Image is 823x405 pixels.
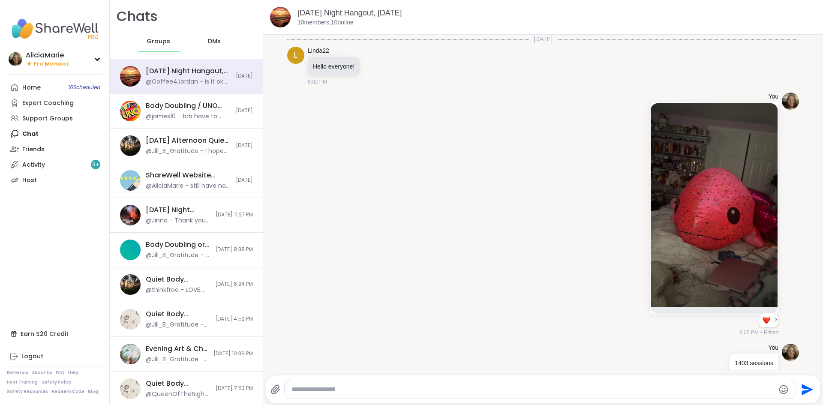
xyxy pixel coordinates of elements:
[146,251,210,260] div: @Jill_B_Gratitude - I created 2 sessions for [DATE]. I have work to do and would love company
[215,281,253,288] span: [DATE] 6:24 PM
[308,78,327,86] span: 8:02 PM
[120,309,141,330] img: Quiet Body Doubling For Productivity - Friday, Oct 10
[7,157,102,172] a: Activity9+
[146,379,210,388] div: Quiet Body Doubling For Productivity - [DATE]
[236,177,253,184] span: [DATE]
[120,274,141,295] img: Quiet Body Doubling- Friday Evening, Oct 10
[147,37,170,46] span: Groups
[146,171,231,180] div: ShareWell Website Feedback Session, [DATE]
[764,329,778,336] span: Edited
[236,72,253,80] span: [DATE]
[92,161,99,168] span: 9 +
[33,60,69,68] span: Pro Member
[762,317,771,324] button: Reactions: love
[41,379,72,385] a: Safety Policy
[216,211,253,219] span: [DATE] 11:27 PM
[215,315,253,323] span: [DATE] 4:52 PM
[146,205,210,215] div: [DATE] Night Shift!, [DATE]
[120,344,141,364] img: Evening Art & Chill Creative Body Doubling , Oct 09
[51,389,84,395] a: Redeem Code
[146,355,208,364] div: @Jill_B_Gratitude - This message was deleted.
[146,182,231,190] div: @AliciaMarie - still have not gotten my cookie emojis
[739,329,759,336] span: 8:05 PM
[7,172,102,188] a: Host
[735,359,773,367] p: 1403 sessions
[236,142,253,149] span: [DATE]
[117,7,158,26] h1: Chats
[213,350,253,357] span: [DATE] 10:39 PM
[146,147,231,156] div: @Jill_B_Gratitude - I hope everyone had a productive, creative or restful session. Thank you for ...
[120,170,141,191] img: ShareWell Website Feedback Session, Oct 15
[313,62,354,71] p: Hello everyone!
[21,352,43,361] div: Logout
[120,378,141,399] img: Quiet Body Doubling For Productivity - Thursday, Oct 09
[768,93,778,101] h4: You
[120,205,141,225] img: Saturday Night Shift!, Oct 11
[56,370,65,376] a: FAQ
[208,37,221,46] span: DMs
[146,344,208,354] div: Evening Art & Chill Creative Body Doubling , [DATE]
[7,389,48,395] a: Safety Resources
[236,107,253,114] span: [DATE]
[22,145,45,154] div: Friends
[120,240,141,260] img: Body Doubling or Uno, Oct 10
[529,35,558,43] span: [DATE]
[146,390,210,399] div: @QueenOfTheNight - But I am going to finsih it anyways!
[7,370,28,376] a: Referrals
[32,370,52,376] a: About Us
[22,176,37,185] div: Host
[146,216,210,225] div: @Jinna - Thank you [PERSON_NAME].
[146,286,210,294] div: @thinkfree - LOVE this Sharewell session! Thank you [PERSON_NAME] and everyone!!
[782,344,799,361] img: https://sharewell-space-live.sfo3.digitaloceanspaces.com/user-generated/ddf01a60-9946-47ee-892f-d...
[7,111,102,126] a: Support Groups
[22,84,41,92] div: Home
[291,385,775,394] textarea: Type your message
[294,50,298,61] span: L
[9,52,22,66] img: AliciaMarie
[26,51,69,60] div: AliciaMarie
[146,66,231,76] div: [DATE] Night Hangout, [DATE]
[215,246,253,253] span: [DATE] 8:38 PM
[7,80,102,95] a: Home18Scheduled
[774,317,778,324] span: 2
[297,18,354,27] p: 10 members, 10 online
[7,141,102,157] a: Friends
[768,344,778,352] h4: You
[146,309,210,319] div: Quiet Body Doubling For Productivity - [DATE]
[146,136,231,145] div: [DATE] Afternoon Quiet Body Doubling Pt 2 , [DATE]
[308,47,329,55] a: Linda22
[22,99,74,108] div: Expert Coaching
[270,7,291,27] img: Sunday Night Hangout, Oct 12
[796,380,816,399] button: Send
[146,78,231,86] div: @Coffee4Jordan - is it okay for me to make tea real quick?
[297,9,402,17] a: [DATE] Night Hangout, [DATE]
[146,101,231,111] div: Body Doubling / UNO Game Session, [DATE]
[7,379,38,385] a: Host Training
[7,349,102,364] a: Logout
[88,389,98,395] a: Blog
[68,84,100,91] span: 18 Scheduled
[146,321,210,329] div: @Jill_B_Gratitude - now try
[782,93,799,110] img: https://sharewell-space-live.sfo3.digitaloceanspaces.com/user-generated/ddf01a60-9946-47ee-892f-d...
[120,66,141,87] img: Sunday Night Hangout, Oct 12
[7,95,102,111] a: Expert Coaching
[146,275,210,284] div: Quiet Body Doubling- [DATE] Evening, [DATE]
[68,370,78,376] a: Help
[778,384,789,395] button: Emoji picker
[216,385,253,392] span: [DATE] 7:53 PM
[22,114,73,123] div: Support Groups
[651,103,778,307] img: image.jpg
[120,101,141,121] img: Body Doubling / UNO Game Session, Oct 12
[760,329,762,336] span: •
[146,112,231,121] div: @james10 - brb have to reboot my computer
[120,135,141,156] img: Sunday Afternoon Quiet Body Doubling Pt 2 , Oct 12
[22,161,45,169] div: Activity
[146,240,210,249] div: Body Doubling or Uno, [DATE]
[7,14,102,44] img: ShareWell Nav Logo
[7,326,102,342] div: Earn $20 Credit
[759,313,774,327] div: Reaction list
